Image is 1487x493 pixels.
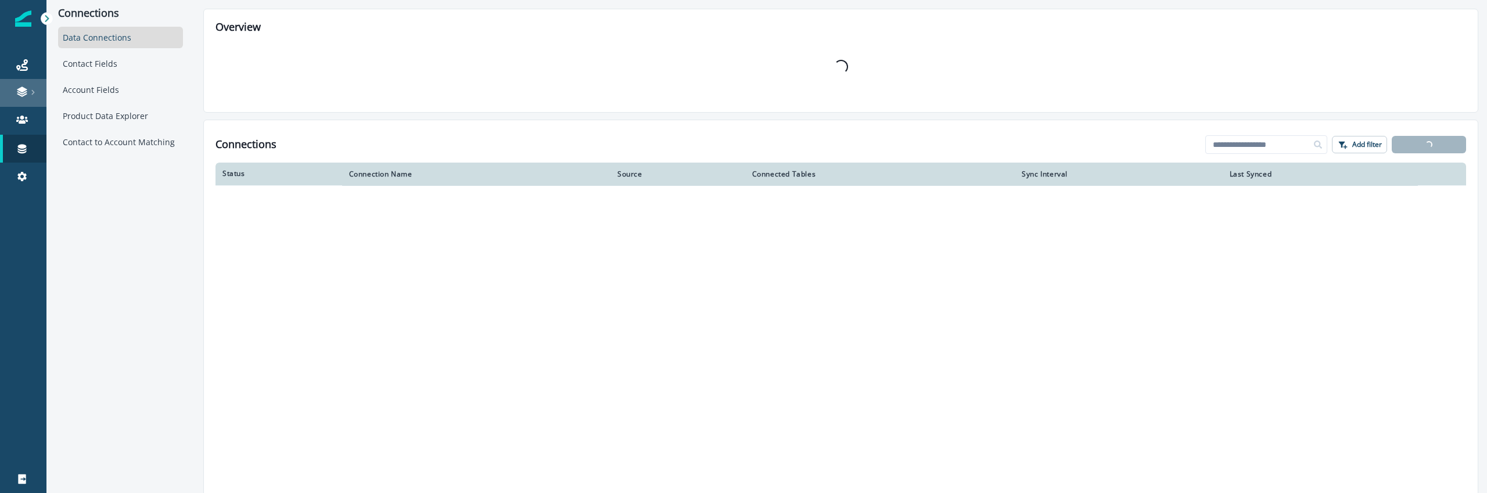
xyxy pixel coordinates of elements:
div: Connected Tables [752,170,1008,179]
div: Product Data Explorer [58,105,183,127]
div: Status [222,169,335,178]
div: Contact to Account Matching [58,131,183,153]
p: Add filter [1352,141,1382,149]
div: Source [617,170,738,179]
div: Connection Name [349,170,604,179]
img: Inflection [15,10,31,27]
p: Connections [58,7,183,20]
h1: Connections [215,138,276,151]
div: Last Synced [1230,170,1411,179]
div: Data Connections [58,27,183,48]
div: Sync Interval [1022,170,1215,179]
h2: Overview [215,21,1466,34]
div: Contact Fields [58,53,183,74]
div: Account Fields [58,79,183,100]
button: Add filter [1332,136,1387,153]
